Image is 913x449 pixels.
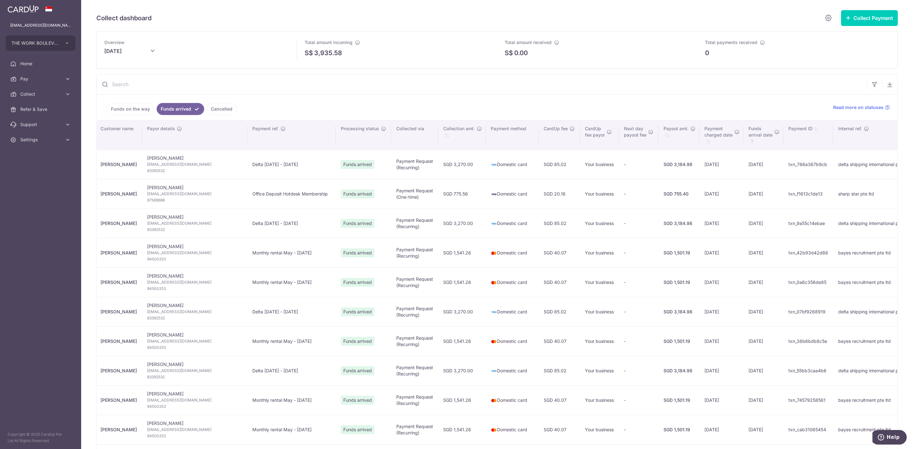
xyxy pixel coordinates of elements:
[505,40,552,45] span: Total amount received
[341,307,374,316] span: Funds arrived
[93,120,142,150] th: Customer name
[664,125,689,132] span: Payout amt.
[619,179,658,208] td: -
[147,433,242,439] span: 94500253
[743,297,783,326] td: [DATE]
[14,4,27,10] span: Help
[664,309,694,315] div: SGD 3,184.98
[486,385,539,415] td: Domestic card
[142,385,247,415] td: [PERSON_NAME]
[743,150,783,179] td: [DATE]
[438,415,486,444] td: SGD 1,541.26
[142,297,247,326] td: [PERSON_NAME]
[580,326,619,356] td: Your business
[783,238,833,267] td: txn_42b93d42d88
[252,125,279,132] span: Payment ref.
[585,125,605,138] span: CardUp fee payor
[142,356,247,385] td: [PERSON_NAME]
[486,208,539,238] td: Domestic card
[341,248,374,257] span: Funds arrived
[147,315,242,321] span: 83392532
[539,415,580,444] td: SGD 40.07
[783,120,833,150] th: Payment ID: activate to sort column ascending
[100,338,137,344] div: [PERSON_NAME]
[247,179,336,208] td: Office Deposit Hotdesk Membership
[539,326,580,356] td: SGD 40.07
[147,220,242,227] span: [EMAIL_ADDRESS][DOMAIN_NAME]
[341,366,374,375] span: Funds arrived
[391,208,438,238] td: Payment Request (Recurring)
[743,385,783,415] td: [DATE]
[486,415,539,444] td: Domestic card
[97,74,867,94] input: Search
[11,40,58,46] span: THE WORK BOULEVARD CQ PTE. LTD.
[619,150,658,179] td: -
[491,221,497,227] img: american-express-sm-c955881869ff4294d00fd038735fb651958d7f10184fcf1bed3b24c57befb5f2.png
[142,415,247,444] td: [PERSON_NAME]
[142,326,247,356] td: [PERSON_NAME]
[341,278,374,287] span: Funds arrived
[104,40,125,45] span: Overview
[664,161,694,168] div: SGD 3,184.98
[247,297,336,326] td: Delta [DATE] - [DATE]
[699,415,743,444] td: [DATE]
[833,104,890,111] a: Read more on statuses
[438,208,486,238] td: SGD 3,270.00
[838,125,862,132] span: Internal ref.
[20,61,62,67] span: Home
[580,415,619,444] td: Your business
[783,208,833,238] td: txn_9a55c14ebae
[391,385,438,415] td: Payment Request (Recurring)
[743,356,783,385] td: [DATE]
[147,125,175,132] span: Payor details
[664,191,694,197] div: SGD 755.40
[20,91,62,97] span: Collect
[619,208,658,238] td: -
[147,397,242,403] span: [EMAIL_ADDRESS][DOMAIN_NAME]
[491,191,497,197] img: visa-sm-192604c4577d2d35970c8ed26b86981c2741ebd56154ab54ad91a526f0f24972.png
[391,356,438,385] td: Payment Request (Recurring)
[699,356,743,385] td: [DATE]
[100,220,137,227] div: [PERSON_NAME]
[619,120,658,150] th: Next daypayout fee
[699,208,743,238] td: [DATE]
[619,385,658,415] td: -
[743,179,783,208] td: [DATE]
[664,397,694,403] div: SGD 1,501.19
[743,120,783,150] th: Fundsarrival date : activate to sort column ascending
[783,385,833,415] td: txn_74579258561
[8,5,39,13] img: CardUp
[305,48,313,58] span: S$
[100,191,137,197] div: [PERSON_NAME]
[619,356,658,385] td: -
[539,356,580,385] td: SGD 85.02
[142,208,247,238] td: [PERSON_NAME]
[147,374,242,380] span: 83392532
[486,297,539,326] td: Domestic card
[100,161,137,168] div: [PERSON_NAME]
[438,238,486,267] td: SGD 1,541.26
[438,179,486,208] td: SGD 775.56
[147,309,242,315] span: [EMAIL_ADDRESS][DOMAIN_NAME]
[341,425,374,434] span: Funds arrived
[580,297,619,326] td: Your business
[743,415,783,444] td: [DATE]
[699,385,743,415] td: [DATE]
[438,385,486,415] td: SGD 1,541.26
[147,197,242,203] span: 97569688
[147,256,242,262] span: 94500253
[699,120,743,150] th: Paymentcharged date : activate to sort column ascending
[704,125,733,138] span: Payment charged date
[783,415,833,444] td: txn_cab31065454
[147,279,242,285] span: [EMAIL_ADDRESS][DOMAIN_NAME]
[391,267,438,297] td: Payment Request (Recurring)
[491,397,497,404] img: mastercard-sm-87a3fd1e0bddd137fecb07648320f44c262e2538e7db6024463105ddbc961eb2.png
[664,220,694,227] div: SGD 3,184.98
[664,250,694,256] div: SGD 1,501.19
[247,326,336,356] td: Monthly rental May - [DATE]
[247,208,336,238] td: Delta [DATE] - [DATE]
[147,403,242,410] span: 94500253
[247,120,336,150] th: Payment ref.
[391,415,438,444] td: Payment Request (Recurring)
